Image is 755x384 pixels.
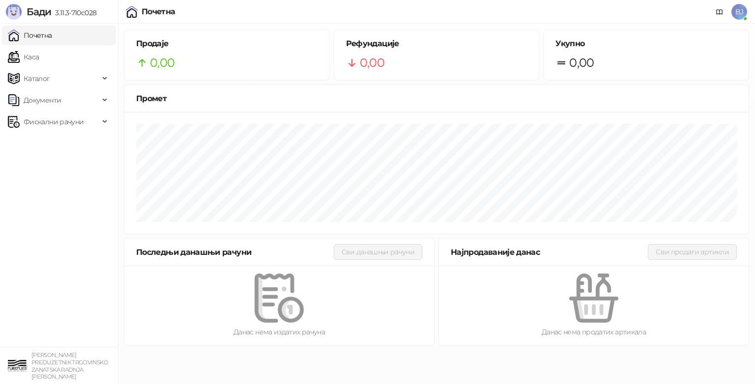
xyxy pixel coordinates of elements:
[334,244,422,260] button: Сви данашњи рачуни
[6,4,22,20] img: Logo
[51,8,96,17] span: 3.11.3-710c028
[136,246,334,258] div: Последњи данашњи рачуни
[451,246,648,258] div: Најпродаваније данас
[8,47,39,67] a: Каса
[8,26,52,45] a: Почетна
[346,38,527,50] h5: Рефундације
[24,112,84,132] span: Фискални рачуни
[142,8,175,16] div: Почетна
[140,327,418,337] div: Данас нема издатих рачуна
[150,54,174,72] span: 0,00
[455,327,733,337] div: Данас нема продатих артикала
[136,92,737,105] div: Промет
[31,352,108,380] small: [PERSON_NAME] PREDUZETNIK TRGOVINSKO ZANATSKA RADNJA [PERSON_NAME]
[8,356,28,376] img: 64x64-companyLogo-82da5d90-fd56-4d4e-a6cd-cc51c66be7ee.png
[24,90,61,110] span: Документи
[24,69,50,88] span: Каталог
[648,244,737,260] button: Сви продати артикли
[27,6,51,18] span: Бади
[731,4,747,20] span: BJ
[136,38,318,50] h5: Продаје
[569,54,594,72] span: 0,00
[555,38,737,50] h5: Укупно
[712,4,727,20] a: Документација
[360,54,384,72] span: 0,00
